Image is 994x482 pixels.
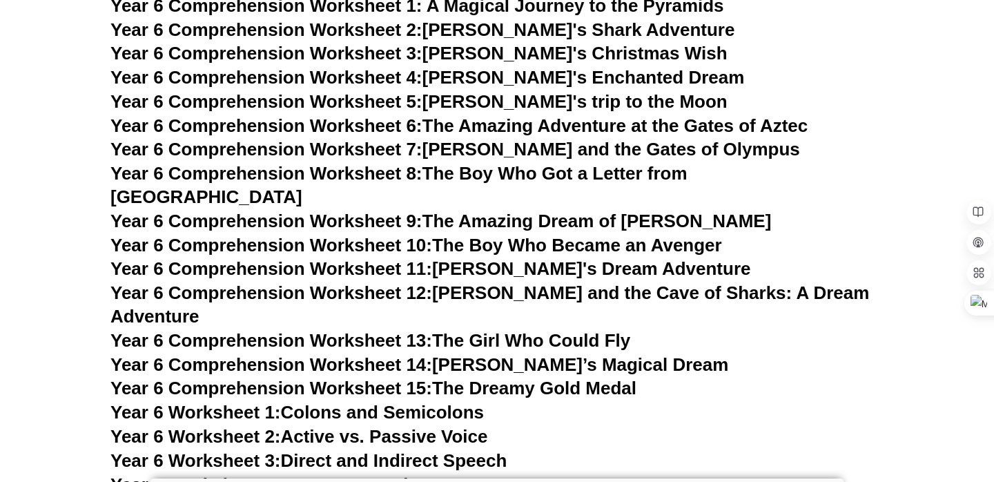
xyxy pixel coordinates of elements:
[110,450,281,471] span: Year 6 Worksheet 3:
[110,354,728,375] a: Year 6 Comprehension Worksheet 14:[PERSON_NAME]’s Magical Dream
[110,426,281,447] span: Year 6 Worksheet 2:
[110,354,432,375] span: Year 6 Comprehension Worksheet 14:
[110,282,432,303] span: Year 6 Comprehension Worksheet 12:
[110,91,422,112] span: Year 6 Comprehension Worksheet 5:
[110,450,507,471] a: Year 6 Worksheet 3:Direct and Indirect Speech
[110,115,808,136] a: Year 6 Comprehension Worksheet 6:The Amazing Adventure at the Gates of Aztec
[110,402,281,423] span: Year 6 Worksheet 1:
[110,91,728,112] a: Year 6 Comprehension Worksheet 5:[PERSON_NAME]'s trip to the Moon
[110,139,800,160] a: Year 6 Comprehension Worksheet 7:[PERSON_NAME] and the Gates of Olympus
[110,67,422,88] span: Year 6 Comprehension Worksheet 4:
[110,258,432,279] span: Year 6 Comprehension Worksheet 11:
[110,163,422,184] span: Year 6 Comprehension Worksheet 8:
[110,235,722,256] a: Year 6 Comprehension Worksheet 10:The Boy Who Became an Avenger
[110,211,771,231] a: Year 6 Comprehension Worksheet 9:The Amazing Dream of [PERSON_NAME]
[110,163,688,207] a: Year 6 Comprehension Worksheet 8:The Boy Who Got a Letter from [GEOGRAPHIC_DATA]
[110,115,422,136] span: Year 6 Comprehension Worksheet 6:
[110,211,422,231] span: Year 6 Comprehension Worksheet 9:
[110,378,432,398] span: Year 6 Comprehension Worksheet 15:
[757,326,994,482] iframe: Chat Widget
[110,378,636,398] a: Year 6 Comprehension Worksheet 15:The Dreamy Gold Medal
[110,43,728,64] a: Year 6 Comprehension Worksheet 3:[PERSON_NAME]'s Christmas Wish
[110,258,750,279] a: Year 6 Comprehension Worksheet 11:[PERSON_NAME]'s Dream Adventure
[110,235,432,256] span: Year 6 Comprehension Worksheet 10:
[110,426,487,447] a: Year 6 Worksheet 2:Active vs. Passive Voice
[110,19,422,40] span: Year 6 Comprehension Worksheet 2:
[110,19,734,40] a: Year 6 Comprehension Worksheet 2:[PERSON_NAME]'s Shark Adventure
[110,67,744,88] a: Year 6 Comprehension Worksheet 4:[PERSON_NAME]'s Enchanted Dream
[110,139,422,160] span: Year 6 Comprehension Worksheet 7:
[110,330,630,351] a: Year 6 Comprehension Worksheet 13:The Girl Who Could Fly
[110,43,422,64] span: Year 6 Comprehension Worksheet 3:
[110,402,484,423] a: Year 6 Worksheet 1:Colons and Semicolons
[110,282,869,327] a: Year 6 Comprehension Worksheet 12:[PERSON_NAME] and the Cave of Sharks: A Dream Adventure
[110,330,432,351] span: Year 6 Comprehension Worksheet 13:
